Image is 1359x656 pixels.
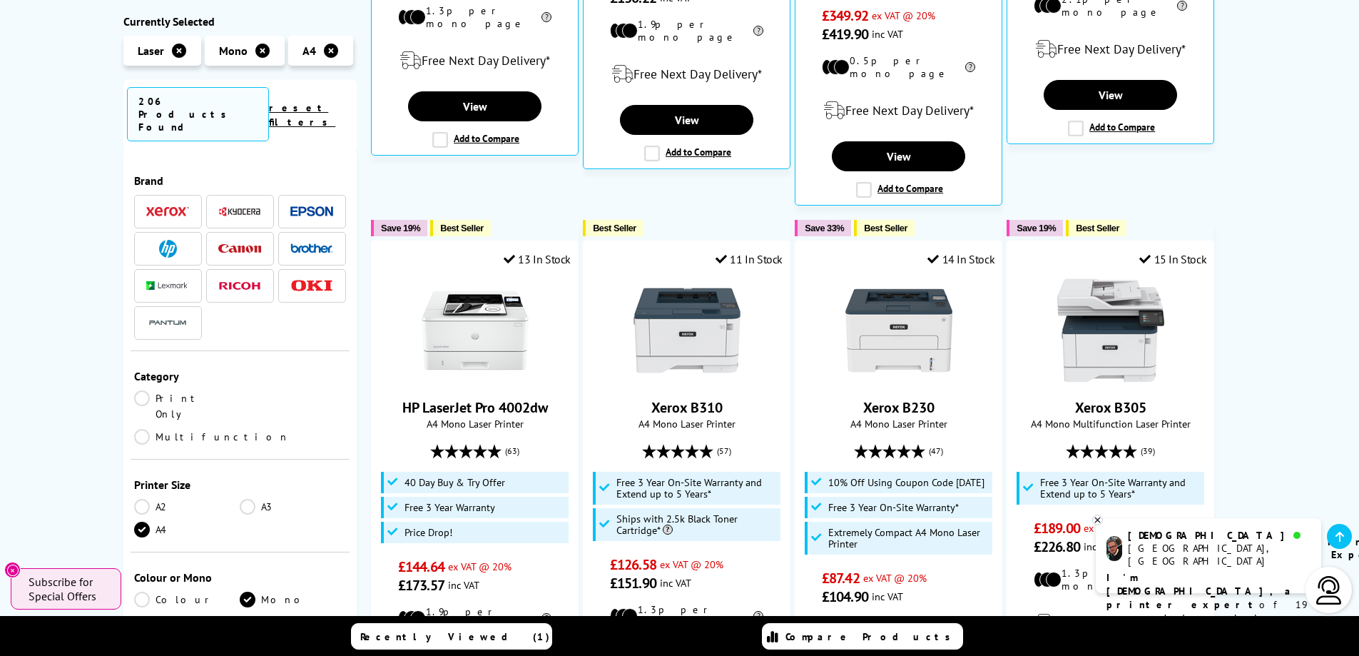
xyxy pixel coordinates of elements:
[430,220,491,236] button: Best Seller
[822,6,868,25] span: £349.92
[134,429,290,445] a: Multifunction
[785,630,958,643] span: Compare Products
[402,398,548,417] a: HP LaserJet Pro 4002dw
[1141,438,1155,465] span: (39)
[1128,542,1310,567] div: [GEOGRAPHIC_DATA], [GEOGRAPHIC_DATA]
[138,44,164,58] span: Laser
[620,105,753,135] a: View
[240,592,346,607] a: Mono
[1076,223,1119,233] span: Best Seller
[644,146,731,161] label: Add to Compare
[616,513,778,536] span: Ships with 2.5k Black Toner Cartridge*
[448,578,479,592] span: inc VAT
[1057,373,1164,387] a: Xerox B305
[134,499,240,515] a: A2
[218,282,261,290] img: Ricoh
[822,54,975,80] li: 0.5p per mono page
[1106,571,1295,611] b: I'm [DEMOGRAPHIC_DATA], a printer expert
[610,603,763,629] li: 1.3p per mono page
[1068,121,1155,136] label: Add to Compare
[805,223,844,233] span: Save 33%
[1106,571,1310,652] p: of 19 years! I can help you choose the right product
[1315,576,1343,605] img: user-headset-light.svg
[290,243,333,253] img: Brother
[1017,223,1056,233] span: Save 19%
[1106,536,1122,561] img: chris-livechat.png
[219,44,248,58] span: Mono
[404,502,495,513] span: Free 3 Year Warranty
[146,277,189,295] a: Lexmark
[440,223,484,233] span: Best Seller
[828,527,989,550] span: Extremely Compact A4 Mono Laser Printer
[1014,417,1206,430] span: A4 Mono Multifunction Laser Printer
[828,502,959,513] span: Free 3 Year On-Site Warranty*
[633,277,740,384] img: Xerox B310
[616,477,778,500] span: Free 3 Year On-Site Warranty and Extend up to 5 Years*
[872,590,903,603] span: inc VAT
[240,499,346,515] a: A3
[864,223,907,233] span: Best Seller
[134,592,240,607] a: Colour
[159,240,177,258] img: HP
[1014,29,1206,69] div: modal_delivery
[610,18,763,44] li: 1.9p per mono page
[610,555,656,574] span: £126.58
[134,570,347,585] div: Colour or Mono
[845,373,952,387] a: Xerox B230
[290,240,333,258] a: Brother
[146,314,189,332] a: Pantum
[803,417,994,430] span: A4 Mono Laser Printer
[432,132,519,148] label: Add to Compare
[448,560,511,573] span: ex VAT @ 20%
[1066,220,1126,236] button: Best Seller
[360,630,550,643] span: Recently Viewed (1)
[717,438,731,465] span: (57)
[146,203,189,221] a: Xerox
[591,54,783,94] div: modal_delivery
[504,252,571,266] div: 13 In Stock
[371,220,427,236] button: Save 19%
[398,4,551,30] li: 1.3p per mono page
[863,571,927,585] span: ex VAT @ 20%
[828,477,984,488] span: 10% Off Using Coupon Code [DATE]
[134,478,347,492] div: Printer Size
[379,417,571,430] span: A4 Mono Laser Printer
[832,141,964,171] a: View
[1007,220,1063,236] button: Save 19%
[929,438,943,465] span: (47)
[146,240,189,258] a: HP
[872,9,935,22] span: ex VAT @ 20%
[927,252,994,266] div: 14 In Stock
[822,587,868,606] span: £104.90
[146,282,189,291] img: Lexmark
[872,27,903,41] span: inc VAT
[660,557,723,571] span: ex VAT @ 20%
[269,101,335,128] a: reset filters
[127,87,270,141] span: 206 Products Found
[218,277,261,295] a: Ricoh
[822,25,868,44] span: £419.90
[422,277,529,384] img: HP LaserJet Pro 4002dw
[29,575,107,603] span: Subscribe for Special Offers
[381,223,420,233] span: Save 19%
[218,244,261,253] img: Canon
[1084,540,1115,553] span: inc VAT
[134,390,240,422] a: Print Only
[123,14,357,29] div: Currently Selected
[398,605,551,631] li: 1.9p per mono page
[803,91,994,131] div: modal_delivery
[610,574,656,592] span: £151.90
[505,438,519,465] span: (63)
[795,220,851,236] button: Save 33%
[290,277,333,295] a: OKI
[1075,398,1146,417] a: Xerox B305
[1084,521,1147,535] span: ex VAT @ 20%
[822,569,860,587] span: £87.42
[218,203,261,221] a: Kyocera
[633,373,740,387] a: Xerox B310
[422,373,529,387] a: HP LaserJet Pro 4002dw
[218,206,261,217] img: Kyocera
[716,252,783,266] div: 11 In Stock
[1034,519,1080,538] span: £189.00
[290,203,333,221] a: Epson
